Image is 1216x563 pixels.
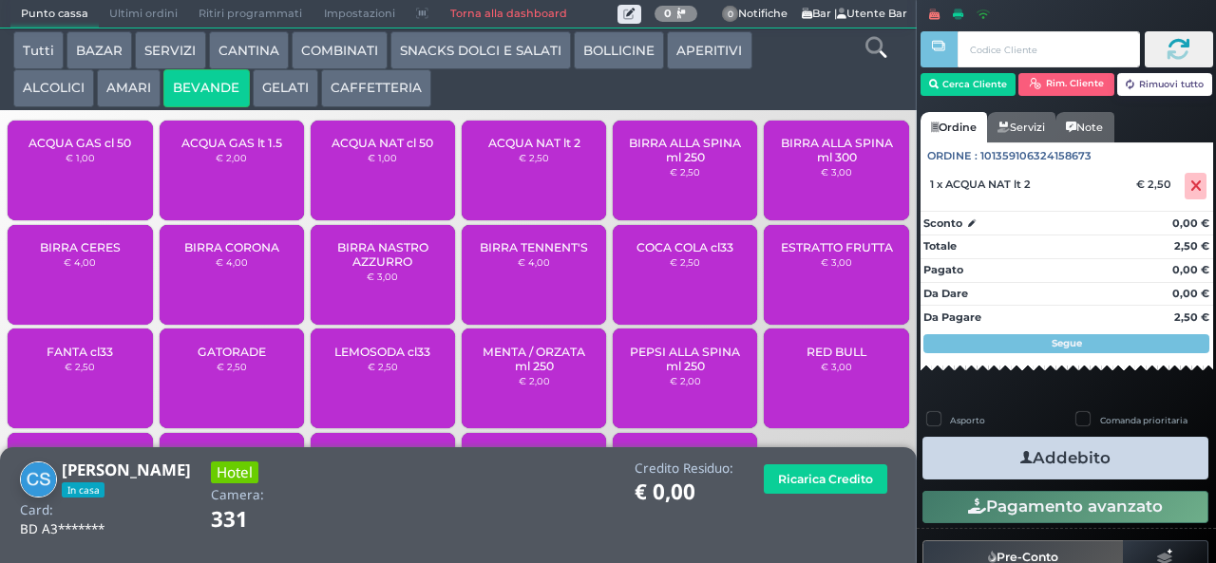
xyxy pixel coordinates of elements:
[28,136,131,150] span: ACQUA GAS cl 50
[781,240,893,254] span: ESTRATTO FRUTTA
[923,263,963,276] strong: Pagato
[62,482,104,497] span: In casa
[47,345,113,359] span: FANTA cl33
[209,31,289,69] button: CANTINA
[292,31,388,69] button: COMBINATI
[99,1,188,28] span: Ultimi ordini
[211,488,264,502] h4: Camera:
[667,31,751,69] button: APERITIVI
[923,310,981,324] strong: Da Pagare
[332,136,433,150] span: ACQUA NAT cl 50
[987,112,1055,142] a: Servizi
[764,464,887,494] button: Ricarica Credito
[519,375,550,386] small: € 2,00
[367,271,398,282] small: € 3,00
[664,7,672,20] b: 0
[10,1,99,28] span: Punto cassa
[20,461,57,498] img: CLAUDIA SOMMACAMPAGNA
[980,148,1092,164] span: 101359106324158673
[780,136,893,164] span: BIRRA ALLA SPINA ml 300
[1052,337,1082,349] strong: Segue
[62,459,191,480] b: [PERSON_NAME]
[488,136,580,150] span: ACQUA NAT lt 2
[184,240,279,254] span: BIRRA CORONA
[1133,178,1181,191] div: € 2,50
[670,166,700,178] small: € 2,50
[635,461,733,476] h4: Credito Residuo:
[636,240,733,254] span: COCA COLA cl33
[821,361,852,372] small: € 3,00
[13,31,64,69] button: Tutti
[217,361,247,372] small: € 2,50
[670,256,700,268] small: € 2,50
[65,361,95,372] small: € 2,50
[1172,287,1209,300] strong: 0,00 €
[253,69,318,107] button: GELATI
[198,345,266,359] span: GATORADE
[321,69,431,107] button: CAFFETTERIA
[188,1,313,28] span: Ritiri programmati
[327,240,440,269] span: BIRRA NASTRO AZZURRO
[1055,112,1113,142] a: Note
[930,178,1031,191] span: 1 x ACQUA NAT lt 2
[922,491,1208,523] button: Pagamento avanzato
[480,240,588,254] span: BIRRA TENNENT'S
[368,361,398,372] small: € 2,50
[950,414,985,426] label: Asporto
[211,508,301,532] h1: 331
[1174,239,1209,253] strong: 2,50 €
[368,152,397,163] small: € 1,00
[478,345,591,373] span: MENTA / ORZATA ml 250
[821,166,852,178] small: € 3,00
[921,73,1016,96] button: Cerca Cliente
[181,136,282,150] span: ACQUA GAS lt 1.5
[1172,216,1209,230] strong: 0,00 €
[807,345,866,359] span: RED BULL
[439,1,577,28] a: Torna alla dashboard
[670,375,701,386] small: € 2,00
[821,256,852,268] small: € 3,00
[1117,73,1213,96] button: Rimuovi tutto
[216,152,247,163] small: € 2,00
[66,152,95,163] small: € 1,00
[163,69,249,107] button: BEVANDE
[313,1,406,28] span: Impostazioni
[927,148,978,164] span: Ordine :
[923,287,968,300] strong: Da Dare
[1100,414,1187,426] label: Comanda prioritaria
[518,256,550,268] small: € 4,00
[519,152,549,163] small: € 2,50
[64,256,96,268] small: € 4,00
[1174,310,1209,324] strong: 2,50 €
[334,345,430,359] span: LEMOSODA cl33
[390,31,571,69] button: SNACKS DOLCI E SALATI
[635,480,733,504] h1: € 0,00
[216,256,248,268] small: € 4,00
[921,112,987,142] a: Ordine
[135,31,205,69] button: SERVIZI
[922,437,1208,479] button: Addebito
[66,31,132,69] button: BAZAR
[1018,73,1114,96] button: Rim. Cliente
[40,240,121,254] span: BIRRA CERES
[211,461,258,483] h3: Hotel
[20,503,53,517] h4: Card:
[923,216,962,232] strong: Sconto
[923,239,957,253] strong: Totale
[722,6,739,23] span: 0
[97,69,161,107] button: AMARI
[574,31,664,69] button: BOLLICINE
[629,136,742,164] span: BIRRA ALLA SPINA ml 250
[958,31,1139,67] input: Codice Cliente
[13,69,94,107] button: ALCOLICI
[1172,263,1209,276] strong: 0,00 €
[629,345,742,373] span: PEPSI ALLA SPINA ml 250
